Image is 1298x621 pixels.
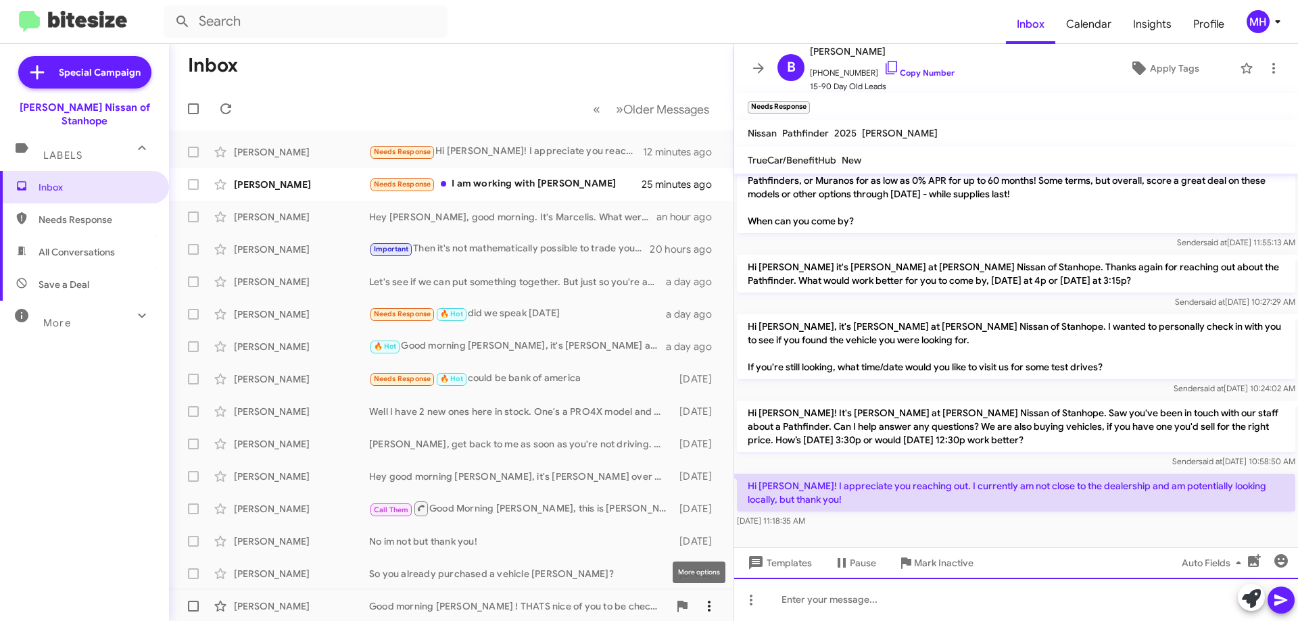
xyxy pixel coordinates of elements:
[374,342,397,351] span: 🔥 Hot
[623,102,709,117] span: Older Messages
[666,275,723,289] div: a day ago
[369,470,673,483] div: Hey good morning [PERSON_NAME], it's [PERSON_NAME] over at [PERSON_NAME] Nissan. Just wanted to k...
[234,502,369,516] div: [PERSON_NAME]
[782,127,829,139] span: Pathfinder
[1182,551,1247,575] span: Auto Fields
[1174,383,1295,393] span: Sender [DATE] 10:24:02 AM
[862,127,938,139] span: [PERSON_NAME]
[374,374,431,383] span: Needs Response
[737,255,1295,293] p: Hi [PERSON_NAME] it's [PERSON_NAME] at [PERSON_NAME] Nissan of Stanhope. Thanks again for reachin...
[1006,5,1055,44] a: Inbox
[1150,56,1199,80] span: Apply Tags
[369,599,669,613] div: Good morning [PERSON_NAME] ! THATS nice of you to be checking in, unfortunately I am not sure on ...
[656,210,723,224] div: an hour ago
[650,243,723,256] div: 20 hours ago
[234,340,369,353] div: [PERSON_NAME]
[234,405,369,418] div: [PERSON_NAME]
[234,275,369,289] div: [PERSON_NAME]
[18,56,151,89] a: Special Campaign
[593,101,600,118] span: «
[39,245,115,259] span: All Conversations
[369,275,666,289] div: Let's see if we can put something together. But just so you're aware, the new payment on the 2025...
[616,101,623,118] span: »
[737,474,1295,512] p: Hi [PERSON_NAME]! I appreciate you reaching out. I currently am not close to the dealership and a...
[374,309,431,318] span: Needs Response
[369,535,673,548] div: No im not but thank you!
[234,372,369,386] div: [PERSON_NAME]
[1235,10,1283,33] button: MH
[585,95,608,123] button: Previous
[1171,551,1257,575] button: Auto Fields
[1175,297,1295,307] span: Sender [DATE] 10:27:29 AM
[39,278,89,291] span: Save a Deal
[850,551,876,575] span: Pause
[369,241,650,257] div: Then it's not mathematically possible to trade your current Pathfinder with about $20K of negativ...
[673,470,723,483] div: [DATE]
[823,551,887,575] button: Pause
[1247,10,1270,33] div: MH
[673,502,723,516] div: [DATE]
[887,551,984,575] button: Mark Inactive
[1055,5,1122,44] a: Calendar
[1201,297,1225,307] span: said at
[748,101,810,114] small: Needs Response
[440,374,463,383] span: 🔥 Hot
[374,505,409,514] span: Call Them
[737,401,1295,452] p: Hi [PERSON_NAME]! It's [PERSON_NAME] at [PERSON_NAME] Nissan of Stanhope. Saw you've been in touc...
[234,437,369,451] div: [PERSON_NAME]
[234,307,369,321] div: [PERSON_NAME]
[234,567,369,580] div: [PERSON_NAME]
[737,114,1295,233] p: Hi [PERSON_NAME] it's [PERSON_NAME], General Sales Manager at [PERSON_NAME] Nissan of Stanhope. T...
[787,57,796,78] span: B
[234,535,369,548] div: [PERSON_NAME]
[164,5,448,38] input: Search
[59,66,141,79] span: Special Campaign
[842,154,861,166] span: New
[642,178,723,191] div: 25 minutes ago
[1199,456,1222,466] span: said at
[1177,237,1295,247] span: Sender [DATE] 11:55:13 AM
[585,95,717,123] nav: Page navigation example
[188,55,238,76] h1: Inbox
[810,80,955,93] span: 15-90 Day Old Leads
[666,340,723,353] div: a day ago
[834,127,857,139] span: 2025
[1095,56,1233,80] button: Apply Tags
[369,210,656,224] div: Hey [PERSON_NAME], good morning. It's Marcelis. What were your thoughts on the Pathfinder numbers...
[748,127,777,139] span: Nissan
[745,551,812,575] span: Templates
[810,59,955,80] span: [PHONE_NUMBER]
[1122,5,1182,44] a: Insights
[673,437,723,451] div: [DATE]
[43,317,71,329] span: More
[234,145,369,159] div: [PERSON_NAME]
[1172,456,1295,466] span: Sender [DATE] 10:58:50 AM
[608,95,717,123] button: Next
[884,68,955,78] a: Copy Number
[1203,237,1227,247] span: said at
[369,500,673,517] div: Good Morning [PERSON_NAME], this is [PERSON_NAME], [PERSON_NAME] asked me to reach out on his beh...
[914,551,973,575] span: Mark Inactive
[374,180,431,189] span: Needs Response
[1182,5,1235,44] a: Profile
[1200,383,1224,393] span: said at
[369,567,673,580] div: So you already purchased a vehicle [PERSON_NAME]?
[810,43,955,59] span: [PERSON_NAME]
[673,562,725,583] div: More options
[234,243,369,256] div: [PERSON_NAME]
[369,339,666,354] div: Good morning [PERSON_NAME], it's [PERSON_NAME] at [PERSON_NAME] Nissan. Just wanted to thank you ...
[734,551,823,575] button: Templates
[39,180,153,194] span: Inbox
[673,372,723,386] div: [DATE]
[374,147,431,156] span: Needs Response
[369,144,643,159] div: Hi [PERSON_NAME]! I appreciate you reaching out. I currently am not close to the dealership and a...
[43,149,82,162] span: Labels
[234,470,369,483] div: [PERSON_NAME]
[374,245,409,253] span: Important
[234,599,369,613] div: [PERSON_NAME]
[673,535,723,548] div: [DATE]
[748,154,836,166] span: TrueCar/BenefitHub
[737,516,805,526] span: [DATE] 11:18:35 AM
